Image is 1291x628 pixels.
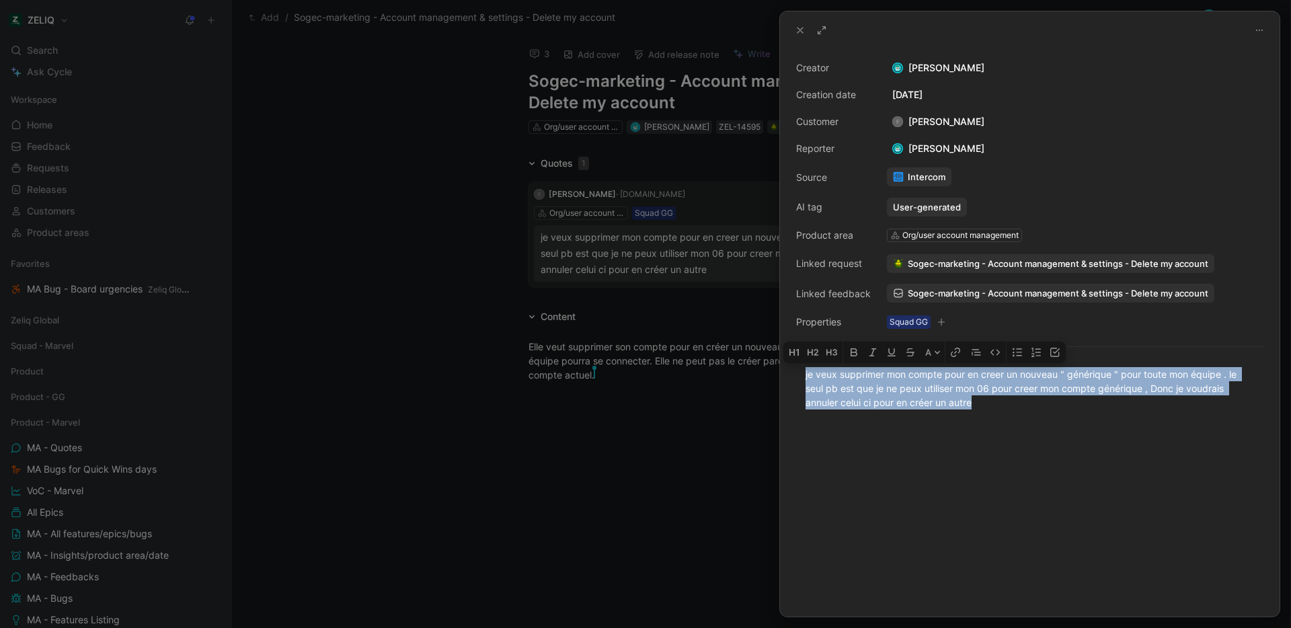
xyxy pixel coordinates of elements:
[892,116,903,127] div: F
[796,169,871,186] div: Source
[887,254,1214,273] button: 🪲Sogec-marketing - Account management & settings - Delete my account
[890,315,928,329] div: Squad GG
[796,87,871,103] div: Creation date
[796,314,871,330] div: Properties
[893,258,904,269] img: 🪲
[806,367,1254,409] div: je veux supprimer mon compte pour en creer un nouveau " générique " pour toute mon équipe . le se...
[887,60,1263,76] div: [PERSON_NAME]
[902,229,1019,242] div: Org/user account management
[887,141,990,157] div: [PERSON_NAME]
[796,286,871,302] div: Linked feedback
[796,256,871,272] div: Linked request
[894,145,902,153] img: avatar
[894,64,902,73] img: avatar
[796,199,871,215] div: AI tag
[796,141,871,157] div: Reporter
[893,201,961,213] div: User-generated
[887,167,951,186] a: Intercom
[908,287,1208,299] span: Sogec-marketing - Account management & settings - Delete my account
[887,87,1263,103] div: [DATE]
[887,284,1214,303] a: Sogec-marketing - Account management & settings - Delete my account
[796,227,871,243] div: Product area
[796,114,871,130] div: Customer
[887,114,990,130] div: [PERSON_NAME]
[908,258,1208,270] span: Sogec-marketing - Account management & settings - Delete my account
[796,60,871,76] div: Creator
